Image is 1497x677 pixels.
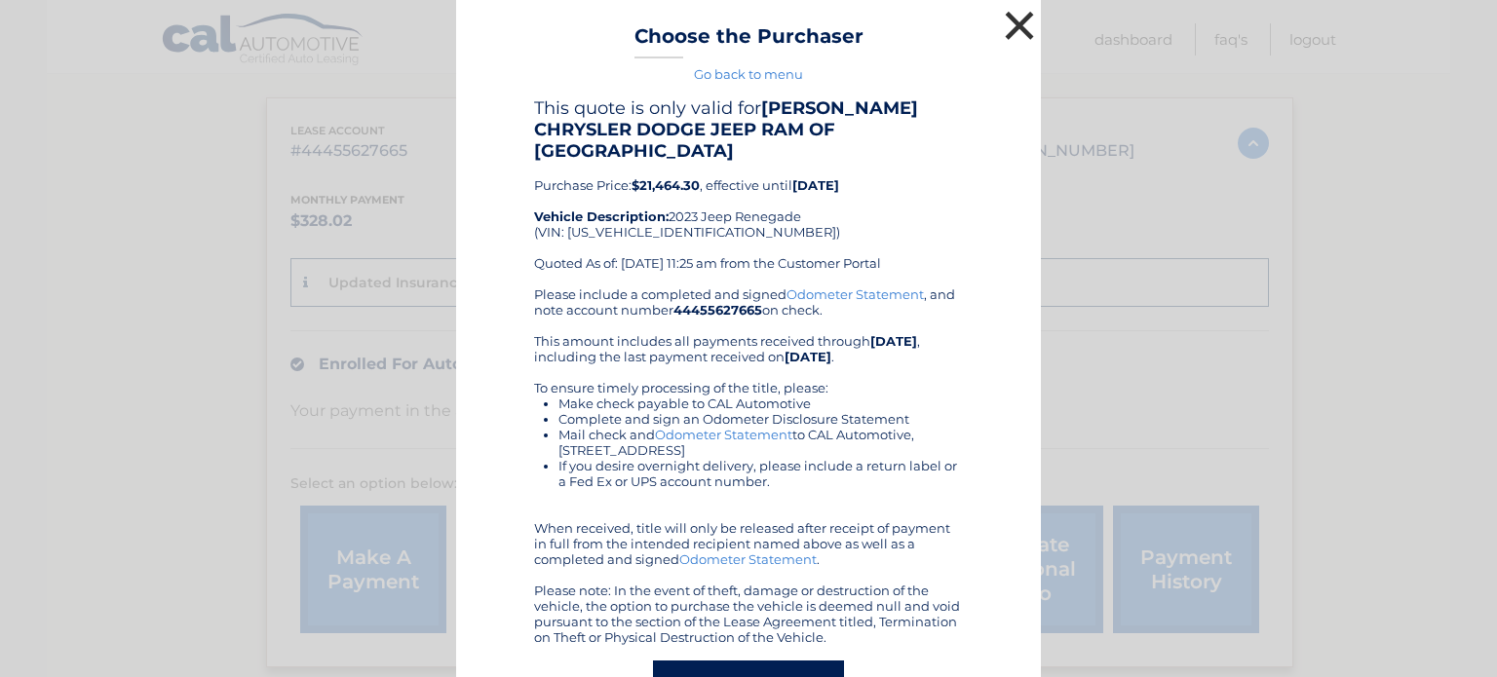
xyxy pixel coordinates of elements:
[534,97,963,286] div: Purchase Price: , effective until 2023 Jeep Renegade (VIN: [US_VEHICLE_IDENTIFICATION_NUMBER]) Qu...
[787,286,924,302] a: Odometer Statement
[534,208,669,224] strong: Vehicle Description:
[558,458,963,489] li: If you desire overnight delivery, please include a return label or a Fed Ex or UPS account number.
[534,97,963,162] h4: This quote is only valid for
[673,302,762,318] b: 44455627665
[558,395,963,411] li: Make check payable to CAL Automotive
[558,427,963,458] li: Mail check and to CAL Automotive, [STREET_ADDRESS]
[694,66,803,82] a: Go back to menu
[534,286,963,645] div: Please include a completed and signed , and note account number on check. This amount includes al...
[655,427,792,442] a: Odometer Statement
[558,411,963,427] li: Complete and sign an Odometer Disclosure Statement
[534,97,918,162] b: [PERSON_NAME] CHRYSLER DODGE JEEP RAM OF [GEOGRAPHIC_DATA]
[634,24,864,58] h3: Choose the Purchaser
[632,177,700,193] b: $21,464.30
[679,551,817,567] a: Odometer Statement
[792,177,839,193] b: [DATE]
[785,349,831,364] b: [DATE]
[1000,6,1039,45] button: ×
[870,333,917,349] b: [DATE]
